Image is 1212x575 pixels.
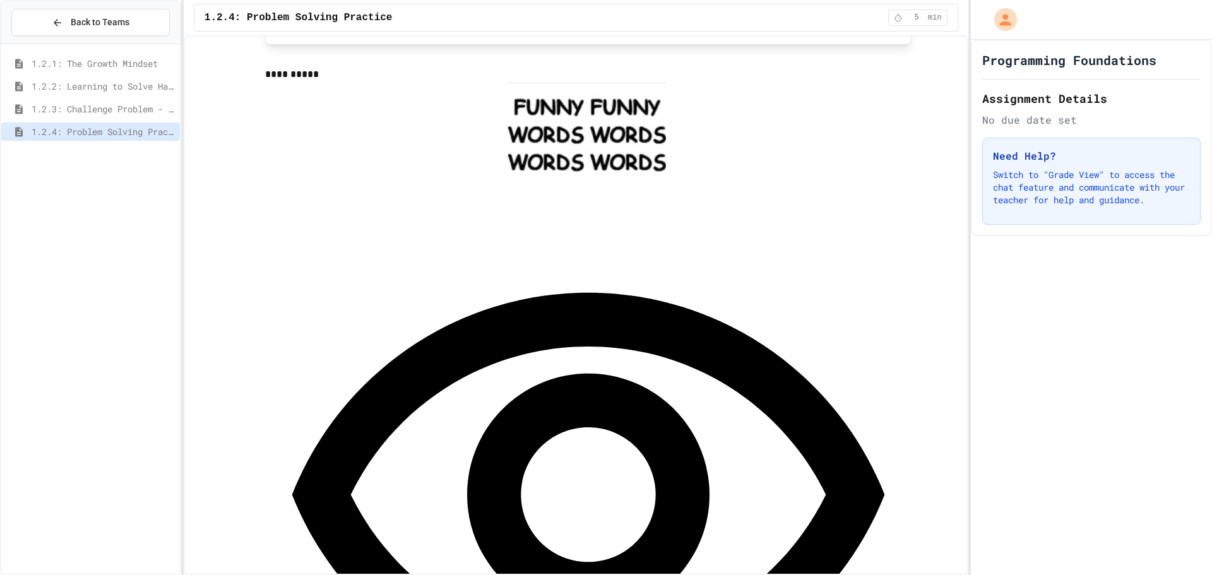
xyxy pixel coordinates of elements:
[32,102,175,116] span: 1.2.3: Challenge Problem - The Bridge
[928,13,942,23] span: min
[982,90,1201,107] h2: Assignment Details
[906,13,927,23] span: 5
[982,112,1201,127] div: No due date set
[993,169,1190,206] p: Switch to "Grade View" to access the chat feature and communicate with your teacher for help and ...
[11,9,170,36] button: Back to Teams
[982,51,1156,69] h1: Programming Foundations
[981,5,1020,34] div: My Account
[32,57,175,70] span: 1.2.1: The Growth Mindset
[32,80,175,93] span: 1.2.2: Learning to Solve Hard Problems
[205,10,393,25] span: 1.2.4: Problem Solving Practice
[71,16,129,29] span: Back to Teams
[32,125,175,138] span: 1.2.4: Problem Solving Practice
[993,148,1190,163] h3: Need Help?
